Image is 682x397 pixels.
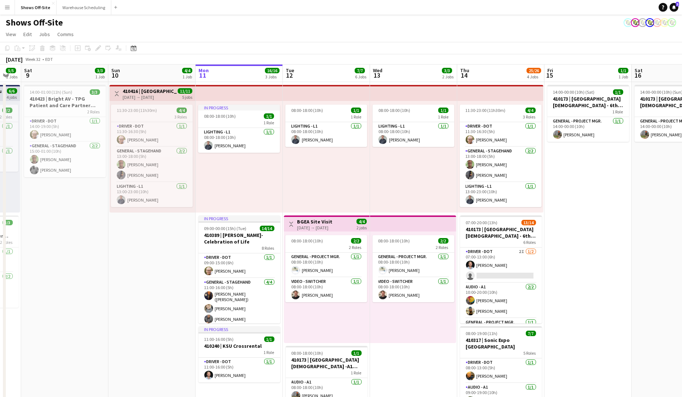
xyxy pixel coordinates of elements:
[95,74,105,79] div: 1 Job
[285,277,367,302] app-card-role: Video - Switcher1/108:00-18:00 (10h)[PERSON_NAME]
[23,71,32,79] span: 9
[111,122,193,147] app-card-role: Driver - DOT1/111:30-16:30 (5h)[PERSON_NAME]
[297,225,332,230] div: [DATE] → [DATE]
[182,74,192,79] div: 1 Job
[265,74,279,79] div: 3 Jobs
[646,18,654,27] app-user-avatar: Labor Coordinator
[6,31,16,38] span: View
[460,215,542,323] app-job-card: 07:00-20:00 (13h)13/14410173 | [GEOGRAPHIC_DATA][DEMOGRAPHIC_DATA] - 6th Grade Fall Camp FFA 2025...
[613,109,623,114] span: 1 Role
[442,74,454,79] div: 2 Jobs
[547,96,629,109] h3: 410173 | [GEOGRAPHIC_DATA][DEMOGRAPHIC_DATA] - 6th Grade Fall Camp FFA 2025
[6,17,63,28] h1: Shows Off-Site
[466,220,498,225] span: 07:00-20:00 (13h)
[355,68,365,73] span: 7/7
[460,182,542,207] app-card-role: Lighting - L11/113:00-23:00 (10h)[PERSON_NAME]
[24,85,106,177] div: 14:00-01:00 (11h) (Sun)3/3410423 | Bright AV - TPG Patient and Care Partner Edu2 RolesDriver - DO...
[297,218,332,225] h3: BGEA Site Visit
[285,253,367,277] app-card-role: General - Project Mgr.1/108:00-18:00 (10h)[PERSON_NAME]
[351,114,361,120] span: 1 Role
[624,18,632,27] app-user-avatar: Labor Coordinator
[197,71,209,79] span: 11
[524,350,536,356] span: 5 Roles
[670,3,678,12] a: 3
[373,105,454,147] app-job-card: 08:00-18:00 (10h)1/11 RoleLighting - L11/108:00-18:00 (10h)[PERSON_NAME]
[111,147,193,182] app-card-role: General - Stagehand2/213:00-18:00 (5h)[PERSON_NAME][PERSON_NAME]
[24,67,32,74] span: Sat
[20,30,35,39] a: Edit
[524,240,536,245] span: 6 Roles
[373,235,454,302] app-job-card: 08:00-18:00 (10h)2/22 RolesGeneral - Project Mgr.1/108:00-18:00 (10h)[PERSON_NAME]Video - Switche...
[54,30,77,39] a: Comms
[198,128,280,153] app-card-role: Lighting - L11/108:00-18:00 (10h)[PERSON_NAME]
[547,117,629,142] app-card-role: General - Project Mgr.1/114:00-00:00 (10h)[PERSON_NAME]
[667,18,676,27] app-user-avatar: Labor Coordinator
[378,108,410,113] span: 08:00-18:00 (10h)
[466,108,506,113] span: 11:30-23:00 (11h30m)
[111,67,120,74] span: Sun
[199,215,280,221] div: In progress
[613,89,623,95] span: 1/1
[24,117,106,142] app-card-role: Driver - DOT1/114:00-19:00 (5h)[PERSON_NAME]
[438,114,448,120] span: 1 Role
[285,235,367,302] div: 08:00-18:00 (10h)2/22 RolesGeneral - Project Mgr.1/108:00-18:00 (10h)[PERSON_NAME]Video - Switche...
[618,68,628,73] span: 1/1
[0,240,13,245] span: 2 Roles
[638,18,647,27] app-user-avatar: Labor Coordinator
[619,74,628,79] div: 1 Job
[438,108,448,113] span: 1/1
[378,238,410,244] span: 08:00-18:00 (10h)
[199,253,280,278] app-card-role: Driver - DOT1/109:00-15:00 (6h)[PERSON_NAME]
[111,105,193,207] div: 11:30-23:00 (11h30m)4/43 RolesDriver - DOT1/111:30-16:30 (5h)[PERSON_NAME]General - Stagehand2/21...
[460,248,542,283] app-card-role: Driver - DOT2I1/207:00-13:00 (6h)[PERSON_NAME]
[373,253,454,277] app-card-role: General - Project Mgr.1/108:00-18:00 (10h)[PERSON_NAME]
[2,108,12,113] span: 2/2
[6,56,23,63] div: [DATE]
[90,89,100,95] span: 3/3
[6,74,18,79] div: 2 Jobs
[436,245,448,250] span: 2 Roles
[526,331,536,336] span: 7/7
[265,68,280,73] span: 16/16
[546,71,553,79] span: 15
[460,337,542,350] h3: 410317 | Sonic Expo [GEOGRAPHIC_DATA]
[198,105,280,110] div: In progress
[373,277,454,302] app-card-role: Video - Switcher1/108:00-18:00 (10h)[PERSON_NAME]
[635,67,643,74] span: Sat
[676,2,679,7] span: 3
[527,74,541,79] div: 4 Jobs
[438,238,448,244] span: 2/2
[285,105,367,147] app-job-card: 08:00-18:00 (10h)1/11 RoleLighting - L11/108:00-18:00 (10h)[PERSON_NAME]
[3,220,13,225] span: 3/3
[111,182,193,207] app-card-role: Lighting - L11/113:00-23:00 (10h)[PERSON_NAME]
[24,57,42,62] span: Week 32
[6,68,16,73] span: 5/5
[204,226,247,231] span: 09:00-00:00 (15h) (Tue)
[30,89,73,95] span: 14:00-01:00 (11h) (Sun)
[260,226,274,231] span: 14/14
[199,215,280,323] app-job-card: In progress09:00-00:00 (15h) (Tue)14/14410389 | [PERSON_NAME]- Celebration of Life8 RolesDriver -...
[460,226,542,239] h3: 410173 | [GEOGRAPHIC_DATA][DEMOGRAPHIC_DATA] - 6th Grade Fall Camp FFA 2025
[373,122,454,147] app-card-role: Lighting - L11/108:00-18:00 (10h)[PERSON_NAME]
[7,88,17,94] span: 6/6
[123,94,177,100] div: [DATE] → [DATE]
[36,30,53,39] a: Jobs
[351,350,362,356] span: 1/1
[653,18,662,27] app-user-avatar: Labor Coordinator
[547,85,629,142] app-job-card: 14:00-00:00 (10h) (Sat)1/1410173 | [GEOGRAPHIC_DATA][DEMOGRAPHIC_DATA] - 6th Grade Fall Camp FFA ...
[23,31,32,38] span: Edit
[372,71,382,79] span: 13
[39,31,50,38] span: Jobs
[57,31,74,38] span: Comms
[263,120,274,125] span: 1 Role
[357,224,367,230] div: 2 jobs
[110,71,120,79] span: 10
[459,71,469,79] span: 14
[460,105,542,207] app-job-card: 11:30-23:00 (11h30m)4/43 RolesDriver - DOT1/111:30-16:30 (5h)[PERSON_NAME]General - Stagehand2/21...
[199,232,280,245] h3: 410389 | [PERSON_NAME]- Celebration of Life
